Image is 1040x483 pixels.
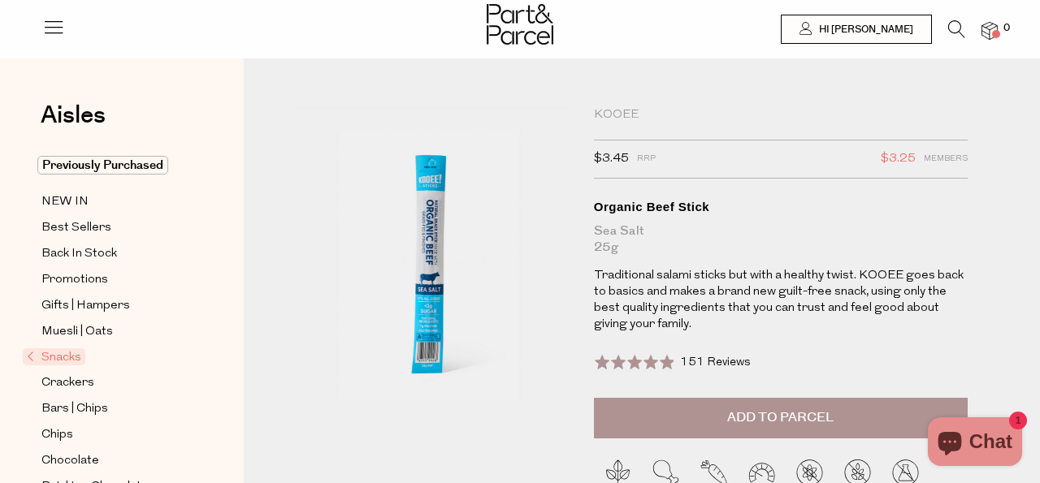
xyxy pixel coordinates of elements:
[41,373,94,393] span: Crackers
[781,15,932,44] a: Hi [PERSON_NAME]
[41,451,99,471] span: Chocolate
[594,268,968,333] p: Traditional salami sticks but with a healthy twist. KOOEE goes back to basics and makes a brand n...
[999,21,1014,36] span: 0
[815,23,913,37] span: Hi [PERSON_NAME]
[41,399,189,419] a: Bars | Chips
[881,149,916,170] span: $3.25
[41,399,108,419] span: Bars | Chips
[292,107,570,433] img: Organic Beef Stick
[41,451,189,471] a: Chocolate
[41,97,106,133] span: Aisles
[594,398,968,438] button: Add to Parcel
[41,425,189,445] a: Chips
[594,223,968,256] div: Sea Salt 25g
[487,4,553,45] img: Part&Parcel
[981,22,998,39] a: 0
[41,218,189,238] a: Best Sellers
[41,244,189,264] a: Back In Stock
[41,270,189,290] a: Promotions
[41,218,111,238] span: Best Sellers
[41,321,189,342] a: Muesli | Oats
[637,149,656,170] span: RRP
[594,149,629,170] span: $3.45
[41,156,189,175] a: Previously Purchased
[727,408,834,427] span: Add to Parcel
[23,348,85,365] span: Snacks
[41,295,189,316] a: Gifts | Hampers
[923,417,1027,470] inbox-online-store-chat: Shopify online store chat
[37,156,168,175] span: Previously Purchased
[41,270,108,290] span: Promotions
[594,107,968,123] div: KOOEE
[41,296,130,316] span: Gifts | Hampers
[41,322,113,342] span: Muesli | Oats
[27,347,189,367] a: Snacks
[924,149,968,170] span: Members
[41,425,73,445] span: Chips
[41,192,189,212] a: NEW IN
[680,356,751,369] span: 151 Reviews
[41,192,89,212] span: NEW IN
[41,244,117,264] span: Back In Stock
[41,373,189,393] a: Crackers
[594,199,968,215] div: Organic Beef Stick
[41,103,106,144] a: Aisles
